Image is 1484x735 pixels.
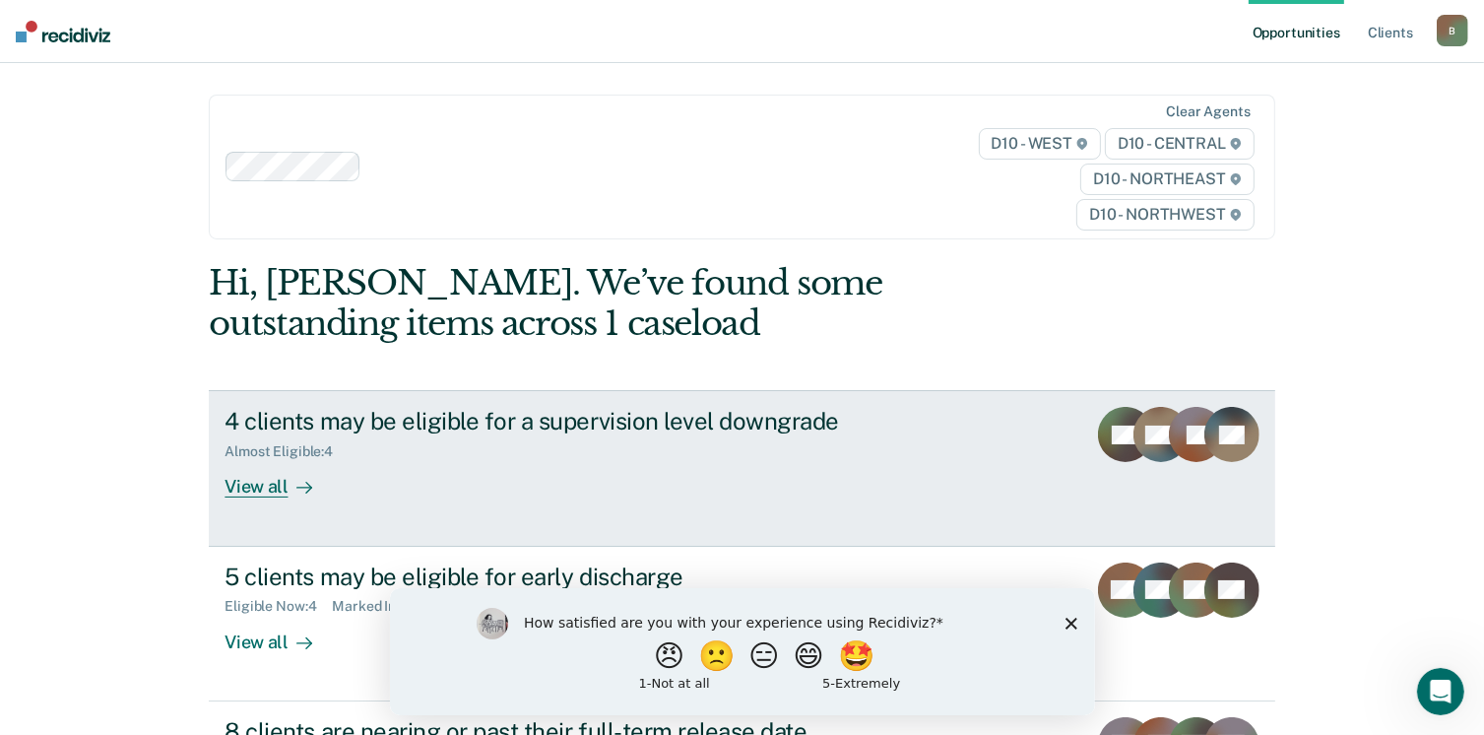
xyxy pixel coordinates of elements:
[1076,199,1254,231] span: D10 - NORTHWEST
[390,588,1095,715] iframe: Survey by Kim from Recidiviz
[1417,668,1464,715] iframe: Intercom live chat
[332,598,470,615] div: Marked Ineligible : 5
[225,563,916,591] div: 5 clients may be eligible for early discharge
[209,263,1062,344] div: Hi, [PERSON_NAME]. We’ve found some outstanding items across 1 caseload
[209,547,1274,702] a: 5 clients may be eligible for early dischargeEligible Now:4Marked Ineligible:5Almost Eligible:1Vi...
[16,21,110,42] img: Recidiviz
[209,390,1274,546] a: 4 clients may be eligible for a supervision level downgradeAlmost Eligible:4View all
[1166,103,1250,120] div: Clear agents
[1105,128,1255,160] span: D10 - CENTRAL
[225,598,332,615] div: Eligible Now : 4
[225,615,335,653] div: View all
[225,460,335,499] div: View all
[1080,164,1254,195] span: D10 - NORTHEAST
[1437,15,1468,46] button: B
[225,407,916,435] div: 4 clients may be eligible for a supervision level downgrade
[979,128,1101,160] span: D10 - WEST
[225,443,349,460] div: Almost Eligible : 4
